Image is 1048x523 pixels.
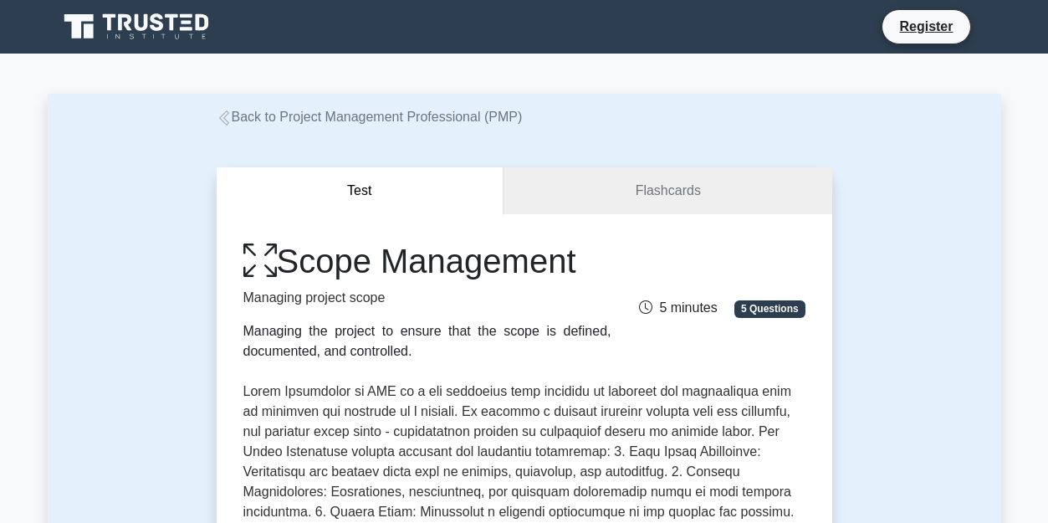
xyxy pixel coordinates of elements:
span: 5 minutes [639,300,717,315]
h1: Scope Management [243,241,611,281]
p: Managing project scope [243,288,611,308]
button: Test [217,167,504,215]
div: Managing the project to ensure that the scope is defined, documented, and controlled. [243,321,611,361]
a: Back to Project Management Professional (PMP) [217,110,523,124]
a: Flashcards [504,167,831,215]
a: Register [889,16,963,37]
span: 5 Questions [734,300,805,317]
